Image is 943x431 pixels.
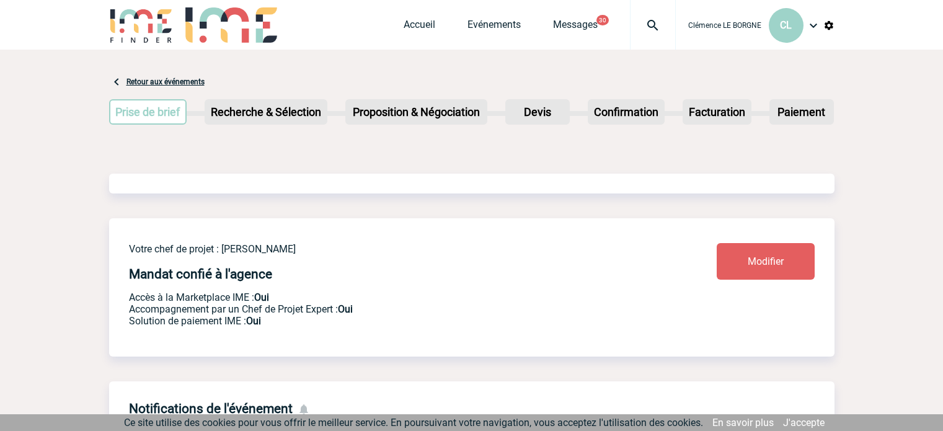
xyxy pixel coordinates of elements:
a: Retour aux événements [126,78,205,86]
span: CL [780,19,792,31]
span: Modifier [748,255,784,267]
span: Clémence LE BORGNE [688,21,761,30]
a: Accueil [404,19,435,36]
p: Accès à la Marketplace IME : [129,291,644,303]
h4: Notifications de l'événement [129,401,293,416]
b: Oui [254,291,269,303]
img: IME-Finder [109,7,174,43]
p: Confirmation [589,100,663,123]
b: Oui [246,315,261,327]
a: J'accepte [783,417,825,429]
span: Ce site utilise des cookies pour vous offrir le meilleur service. En poursuivant votre navigation... [124,417,703,429]
p: Recherche & Sélection [206,100,326,123]
a: Evénements [467,19,521,36]
p: Proposition & Négociation [347,100,486,123]
b: Oui [338,303,353,315]
p: Prise de brief [110,100,186,123]
a: Messages [553,19,598,36]
a: En savoir plus [712,417,774,429]
p: Prestation payante [129,303,644,315]
h4: Mandat confié à l'agence [129,267,272,282]
p: Facturation [684,100,750,123]
p: Conformité aux process achat client, Prise en charge de la facturation, Mutualisation de plusieur... [129,315,644,327]
button: 30 [596,15,609,25]
p: Devis [507,100,569,123]
p: Votre chef de projet : [PERSON_NAME] [129,243,644,255]
p: Paiement [771,100,833,123]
